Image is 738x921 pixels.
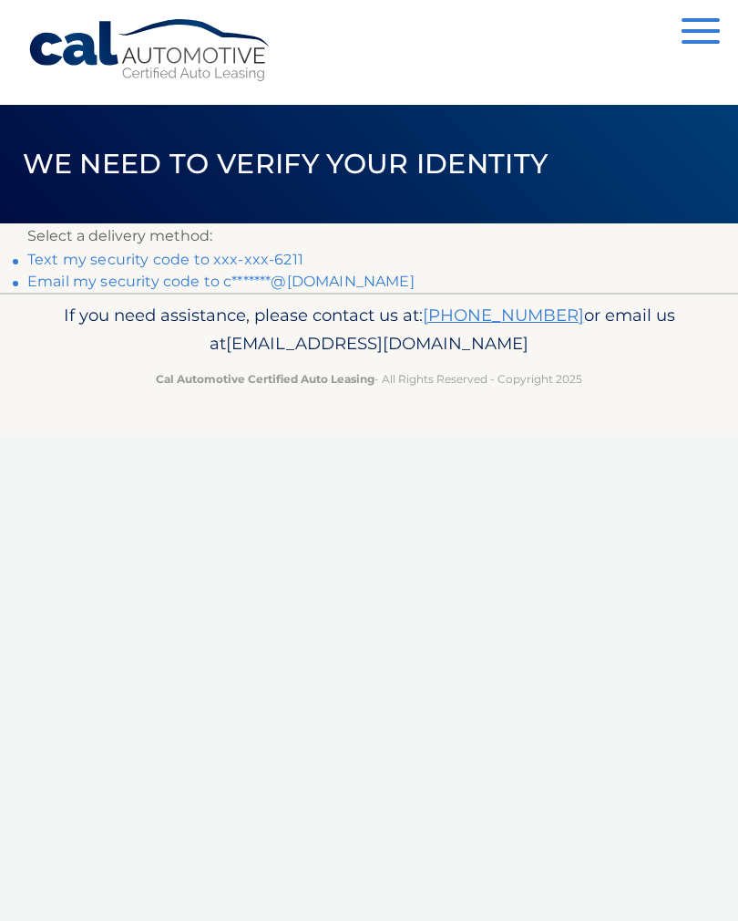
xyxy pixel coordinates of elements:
[226,333,528,354] span: [EMAIL_ADDRESS][DOMAIN_NAME]
[27,273,415,290] a: Email my security code to c*******@[DOMAIN_NAME]
[27,369,711,388] p: - All Rights Reserved - Copyright 2025
[27,251,303,268] a: Text my security code to xxx-xxx-6211
[27,223,711,249] p: Select a delivery method:
[682,18,720,48] button: Menu
[27,301,711,359] p: If you need assistance, please contact us at: or email us at
[423,305,584,326] a: [PHONE_NUMBER]
[27,18,273,83] a: Cal Automotive
[23,147,548,181] span: We need to verify your identity
[156,372,374,386] strong: Cal Automotive Certified Auto Leasing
